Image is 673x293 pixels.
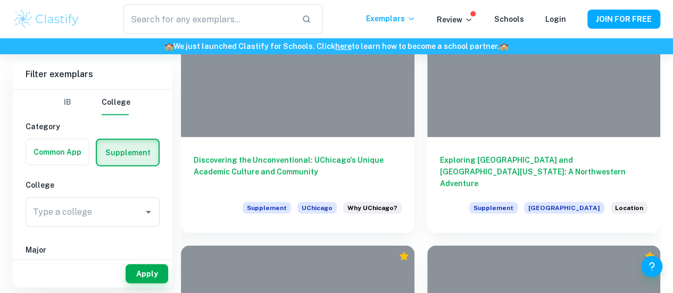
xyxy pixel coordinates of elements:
[587,10,660,29] button: JOIN FOR FREE
[469,202,518,214] span: Supplement
[126,264,168,283] button: Apply
[194,154,402,189] h6: Discovering the Unconventional: UChicago's Unique Academic Culture and Community
[297,202,337,214] span: UChicago
[615,203,643,213] span: Location
[26,121,160,132] h6: Category
[164,42,173,51] span: 🏫
[398,251,409,262] div: Premium
[55,90,80,115] button: IB
[13,9,80,30] img: Clastify logo
[2,40,671,52] h6: We just launched Clastify for Schools. Click to learn how to become a school partner.
[347,203,397,213] span: Why UChicago?
[13,60,172,89] h6: Filter exemplars
[97,140,159,165] button: Supplement
[26,244,160,256] h6: Major
[524,202,604,214] span: [GEOGRAPHIC_DATA]
[545,15,566,23] a: Login
[366,13,416,24] p: Exemplars
[641,256,662,277] button: Help and Feedback
[123,4,294,34] input: Search for any exemplars...
[141,205,156,220] button: Open
[343,202,402,220] div: How does the University of Chicago, as you know it now, satisfy your desire for a particular kind...
[55,90,130,115] div: Filter type choice
[644,251,655,262] div: Premium
[243,202,291,214] span: Supplement
[611,202,647,220] div: Northwestern’s location is special: on the shore of Lake Michigan, steps from downtown Evanston, ...
[437,14,473,26] p: Review
[335,42,352,51] a: here
[26,139,89,165] button: Common App
[500,42,509,51] span: 🏫
[440,154,648,189] h6: Exploring [GEOGRAPHIC_DATA] and [GEOGRAPHIC_DATA][US_STATE]: A Northwestern Adventure
[26,179,160,191] h6: College
[102,90,130,115] button: College
[494,15,524,23] a: Schools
